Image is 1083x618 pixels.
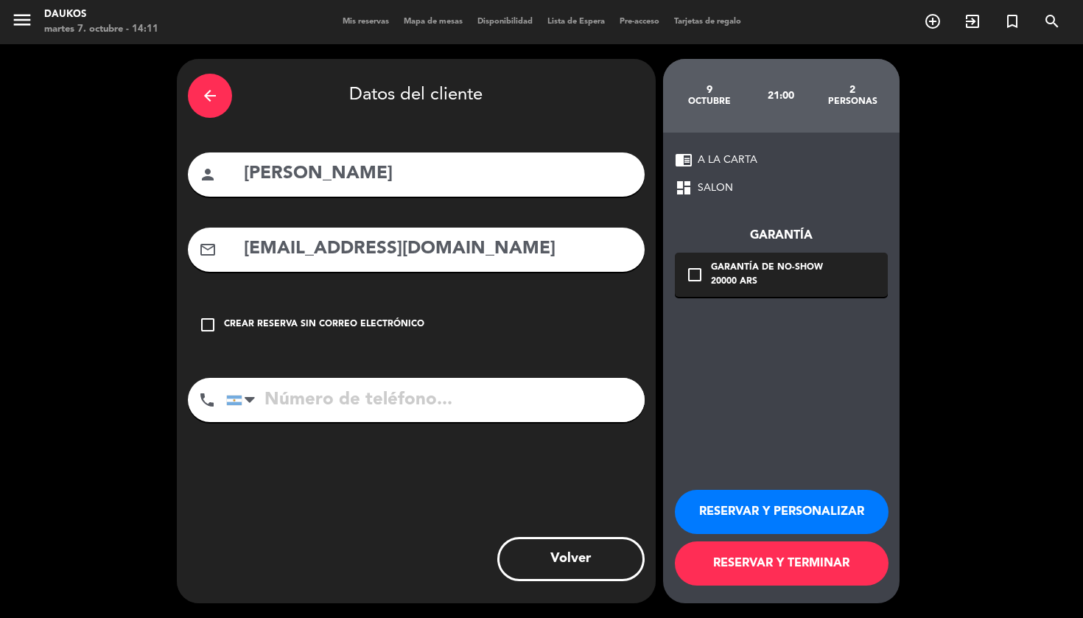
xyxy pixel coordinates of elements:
[242,159,634,189] input: Nombre del cliente
[470,18,540,26] span: Disponibilidad
[44,22,158,37] div: martes 7. octubre - 14:11
[698,152,757,169] span: A LA CARTA
[227,379,261,421] div: Argentina: +54
[11,9,33,31] i: menu
[44,7,158,22] div: Daukos
[675,179,693,197] span: dashboard
[199,241,217,259] i: mail_outline
[964,13,981,30] i: exit_to_app
[198,391,216,409] i: phone
[817,84,889,96] div: 2
[674,96,746,108] div: octubre
[335,18,396,26] span: Mis reservas
[675,541,889,586] button: RESERVAR Y TERMINAR
[226,378,645,422] input: Número de teléfono...
[674,84,746,96] div: 9
[675,226,888,245] div: Garantía
[711,275,823,289] div: 20000 ARS
[675,151,693,169] span: chrome_reader_mode
[1003,13,1021,30] i: turned_in_not
[201,87,219,105] i: arrow_back
[686,266,704,284] i: check_box_outline_blank
[711,261,823,275] div: Garantía de no-show
[746,70,817,122] div: 21:00
[199,316,217,334] i: check_box_outline_blank
[675,490,889,534] button: RESERVAR Y PERSONALIZAR
[11,9,33,36] button: menu
[612,18,667,26] span: Pre-acceso
[667,18,749,26] span: Tarjetas de regalo
[396,18,470,26] span: Mapa de mesas
[817,96,889,108] div: personas
[224,317,424,332] div: Crear reserva sin correo electrónico
[242,234,634,264] input: Email del cliente
[497,537,645,581] button: Volver
[188,70,645,122] div: Datos del cliente
[540,18,612,26] span: Lista de Espera
[698,180,733,197] span: SALON
[1043,13,1061,30] i: search
[199,166,217,183] i: person
[924,13,942,30] i: add_circle_outline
